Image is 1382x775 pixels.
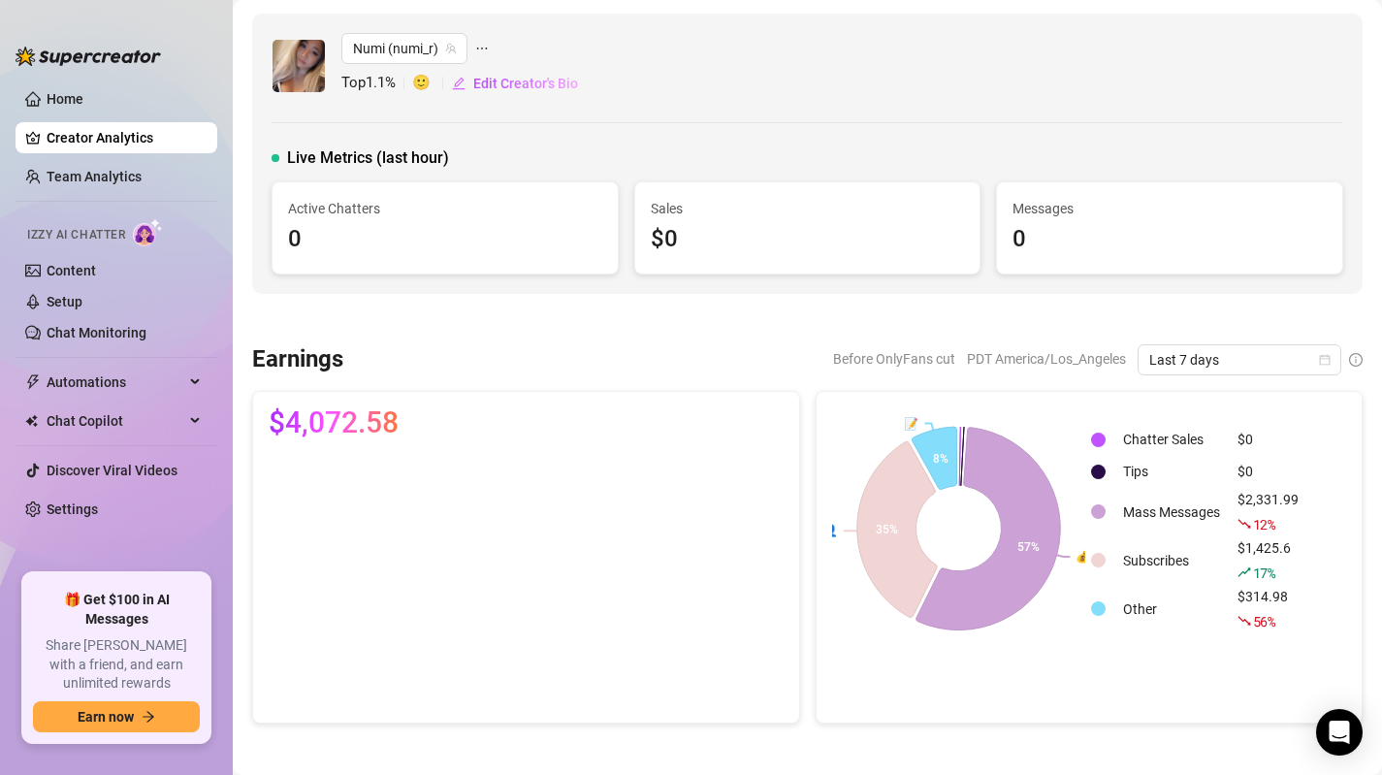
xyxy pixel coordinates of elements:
[47,294,82,309] a: Setup
[1237,489,1299,535] div: $2,331.99
[1237,537,1299,584] div: $1,425.6
[1316,709,1363,756] div: Open Intercom Messenger
[1115,537,1228,584] td: Subscribes
[252,344,343,375] h3: Earnings
[1149,345,1330,374] span: Last 7 days
[142,710,155,724] span: arrow-right
[1237,565,1251,579] span: rise
[287,146,449,170] span: Live Metrics (last hour)
[47,367,184,398] span: Automations
[473,76,578,91] span: Edit Creator's Bio
[1115,457,1228,487] td: Tips
[1319,354,1331,366] span: calendar
[47,463,177,478] a: Discover Viral Videos
[822,523,837,537] text: 👤
[25,374,41,390] span: thunderbolt
[1012,221,1327,258] div: 0
[452,77,466,90] span: edit
[1076,549,1090,564] text: 💰
[78,709,134,725] span: Earn now
[288,221,602,258] div: 0
[412,72,451,95] span: 🙂
[1012,198,1327,219] span: Messages
[353,34,456,63] span: Numi (numi_r)
[651,221,965,258] div: $0
[1115,586,1228,632] td: Other
[1237,614,1251,628] span: fall
[651,198,965,219] span: Sales
[1253,515,1275,533] span: 12 %
[904,415,918,430] text: 📝
[833,344,955,373] span: Before OnlyFans cut
[133,218,163,246] img: AI Chatter
[269,407,399,438] span: $4,072.58
[445,43,457,54] span: team
[1237,461,1299,482] div: $0
[273,40,325,92] img: Numi
[33,701,200,732] button: Earn nowarrow-right
[1253,564,1275,582] span: 17 %
[25,414,38,428] img: Chat Copilot
[967,344,1126,373] span: PDT America/Los_Angeles
[16,47,161,66] img: logo-BBDzfeDw.svg
[1253,612,1275,630] span: 56 %
[27,226,125,244] span: Izzy AI Chatter
[47,405,184,436] span: Chat Copilot
[47,263,96,278] a: Content
[33,591,200,629] span: 🎁 Get $100 in AI Messages
[47,325,146,340] a: Chat Monitoring
[1237,429,1299,450] div: $0
[1115,425,1228,455] td: Chatter Sales
[288,198,602,219] span: Active Chatters
[1349,353,1363,367] span: info-circle
[47,91,83,107] a: Home
[1237,517,1251,531] span: fall
[1237,586,1299,632] div: $314.98
[341,72,412,95] span: Top 1.1 %
[1115,489,1228,535] td: Mass Messages
[451,68,579,99] button: Edit Creator's Bio
[47,122,202,153] a: Creator Analytics
[47,501,98,517] a: Settings
[33,636,200,694] span: Share [PERSON_NAME] with a friend, and earn unlimited rewards
[47,169,142,184] a: Team Analytics
[475,33,489,64] span: ellipsis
